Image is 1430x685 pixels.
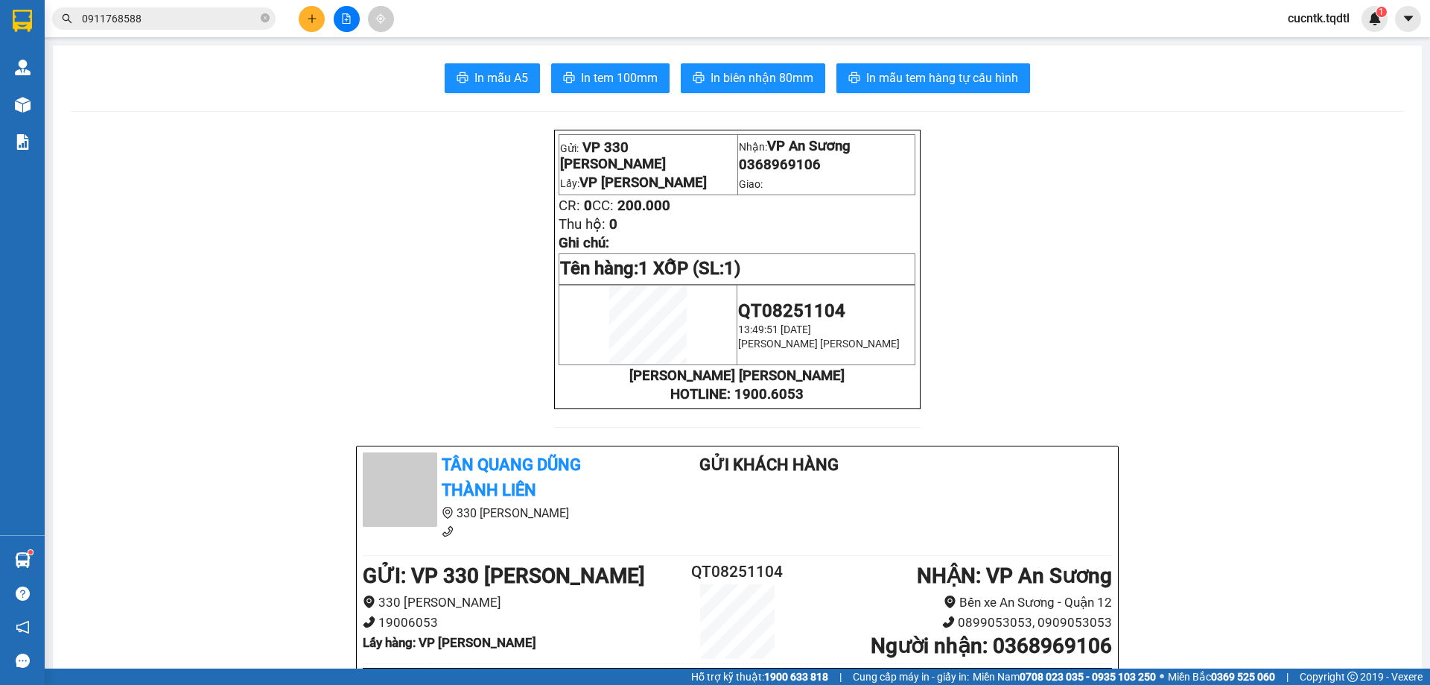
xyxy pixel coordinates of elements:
span: Thu hộ: [559,216,606,233]
b: Lấy hàng : VP [PERSON_NAME] [363,635,536,650]
sup: 1 [1376,7,1387,17]
span: Lấy: [560,177,707,189]
span: | [1286,669,1288,685]
span: Cung cấp máy in - giấy in: [853,669,969,685]
span: 1 [1379,7,1384,17]
span: search [62,13,72,24]
strong: 0369 525 060 [1211,671,1275,683]
span: VP [PERSON_NAME] [579,174,707,191]
p: Nhận: [739,138,915,154]
span: 200.000 [617,198,670,214]
span: In mẫu A5 [474,69,528,87]
span: In tem 100mm [581,69,658,87]
b: Gửi khách hàng [699,455,839,474]
span: 0 [584,198,592,214]
input: Tìm tên, số ĐT hoặc mã đơn [82,10,258,27]
span: Giao: [739,178,763,190]
span: phone [363,616,375,628]
button: printerIn mẫu tem hàng tự cấu hình [836,63,1030,93]
div: VP An Sương [193,13,297,48]
p: Gửi: [560,139,736,172]
span: environment [944,596,956,608]
span: VP 330 [PERSON_NAME] [560,139,666,172]
span: Miền Bắc [1168,669,1275,685]
img: warehouse-icon [15,552,31,568]
h2: QT08251104 [675,560,800,584]
span: printer [693,72,705,86]
div: 200.000 [191,110,299,130]
img: warehouse-icon [15,60,31,75]
span: notification [16,620,30,634]
b: GỬI : VP 330 [PERSON_NAME] [363,564,645,588]
span: CR: [559,198,580,214]
span: 1) [724,258,740,279]
span: VP An Sương [767,138,851,154]
b: Người nhận : 0368969106 [871,634,1112,658]
span: printer [457,72,468,86]
b: NHẬN : VP An Sương [917,564,1112,588]
span: Gửi: [13,14,36,30]
sup: 1 [28,550,33,555]
span: QT08251104 [738,300,845,321]
span: phone [442,525,454,537]
span: copyright [1347,672,1358,682]
span: environment [442,507,454,519]
span: caret-down [1402,12,1415,25]
span: printer [563,72,575,86]
span: close-circle [261,13,270,22]
img: icon-new-feature [1368,12,1382,25]
button: file-add [334,6,360,32]
span: message [16,654,30,668]
span: In mẫu tem hàng tự cấu hình [866,69,1018,87]
span: plus [307,13,317,24]
span: CC: [592,198,614,214]
img: solution-icon [15,134,31,150]
span: ⚪️ [1160,674,1164,680]
button: caret-down [1395,6,1421,32]
button: printerIn biên nhận 80mm [681,63,825,93]
span: Tên hàng: [560,258,740,279]
span: cucntk.tqdtl [1276,9,1361,28]
li: 330 [PERSON_NAME] [363,504,640,523]
li: 19006053 [363,613,675,633]
span: aim [375,13,386,24]
span: 0368969106 [739,157,821,173]
div: 0368969106 [193,48,297,69]
strong: HOTLINE: 1900.6053 [670,386,804,403]
span: DĐ: [13,57,34,72]
span: VP [PERSON_NAME] [13,48,182,101]
button: printerIn tem 100mm [551,63,670,93]
span: question-circle [16,587,30,601]
strong: [PERSON_NAME] [PERSON_NAME] [629,367,845,384]
span: 13:49:51 [DATE] [738,323,811,335]
b: Tân Quang Dũng Thành Liên [442,455,581,500]
img: warehouse-icon [15,97,31,113]
span: 0 [609,216,617,233]
span: Nhận: [193,14,229,30]
strong: 0708 023 035 - 0935 103 250 [1020,671,1156,683]
span: In biên nhận 80mm [711,69,813,87]
span: close-circle [261,12,270,26]
button: printerIn mẫu A5 [445,63,540,93]
button: aim [368,6,394,32]
span: file-add [341,13,352,24]
span: phone [942,616,955,628]
span: 1 XỐP (SL: [638,258,740,279]
span: Miền Nam [973,669,1156,685]
li: 0899053053, 0909053053 [800,613,1112,633]
span: [PERSON_NAME] [PERSON_NAME] [738,338,900,350]
span: printer [848,72,860,86]
strong: 1900 633 818 [764,671,828,683]
button: plus [299,6,325,32]
li: Bến xe An Sương - Quận 12 [800,593,1112,613]
span: Hỗ trợ kỹ thuật: [691,669,828,685]
img: logo-vxr [13,10,32,32]
li: 330 [PERSON_NAME] [363,593,675,613]
div: VP 330 [PERSON_NAME] [13,13,182,48]
span: Ghi chú: [559,235,609,251]
span: | [839,669,842,685]
span: environment [363,596,375,608]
